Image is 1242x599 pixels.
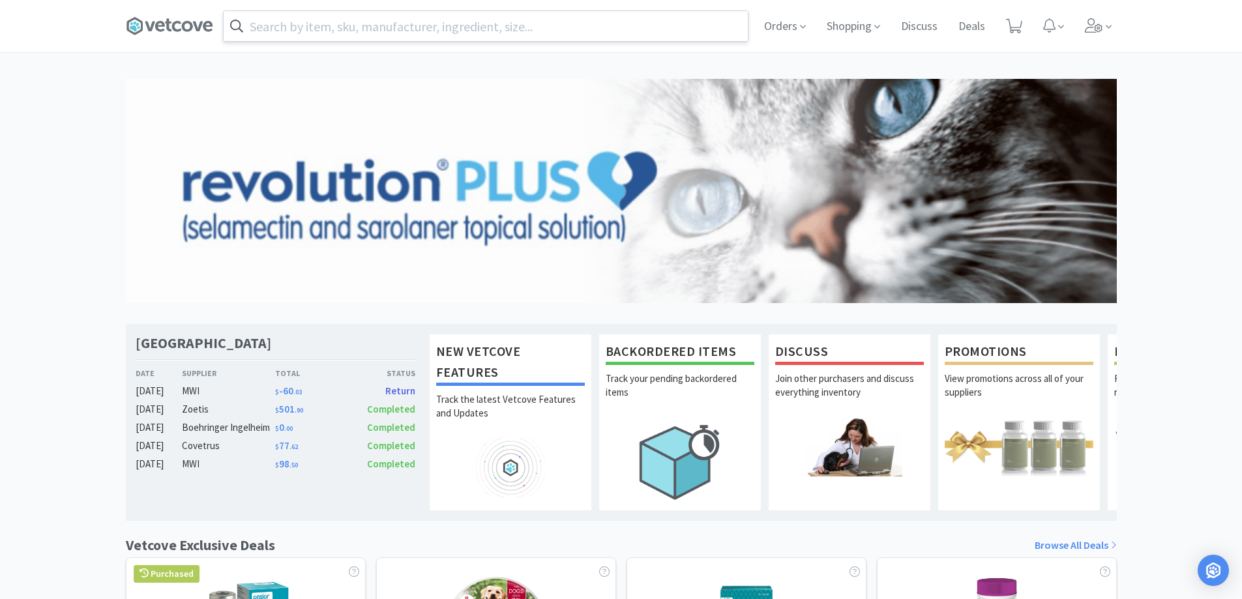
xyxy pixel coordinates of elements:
a: [DATE]Zoetis$501.90Completed [136,402,416,417]
span: $ [275,424,279,433]
img: 57f5ad3ea556440a8240960da1af11b5_705.png [126,79,1117,303]
a: DiscussJoin other purchasers and discuss everything inventory [768,334,931,511]
h1: Vetcove Exclusive Deals [126,534,275,557]
a: Backordered ItemsTrack your pending backordered items [599,334,761,511]
a: Deals [953,21,990,33]
span: -60 [275,385,302,397]
div: Total [275,367,346,379]
a: PromotionsView promotions across all of your suppliers [938,334,1101,511]
div: Covetrus [182,438,275,454]
div: [DATE] [136,438,183,454]
span: . 90 [295,406,303,415]
span: . 03 [293,388,302,396]
p: Join other purchasers and discuss everything inventory [775,372,924,417]
span: $ [275,461,279,469]
span: . 50 [289,461,298,469]
p: View promotions across all of your suppliers [945,372,1093,417]
span: $ [275,443,279,451]
h1: New Vetcove Features [436,341,585,386]
div: [DATE] [136,420,183,435]
span: Completed [367,439,415,452]
span: Return [385,385,415,397]
img: hero_feature_roadmap.png [436,438,585,497]
span: . 62 [289,443,298,451]
h1: Promotions [945,341,1093,365]
span: 501 [275,403,303,415]
img: hero_backorders.png [606,417,754,506]
input: Search by item, sku, manufacturer, ingredient, size... [224,11,748,41]
span: Completed [367,421,415,433]
div: Supplier [182,367,275,379]
span: Completed [367,403,415,415]
div: Open Intercom Messenger [1198,555,1229,586]
h1: Discuss [775,341,924,365]
div: Boehringer Ingelheim [182,420,275,435]
a: [DATE]MWI$-60.03Return [136,383,416,399]
a: [DATE]MWI$98.50Completed [136,456,416,472]
span: Completed [367,458,415,470]
span: 0 [275,421,293,433]
a: Browse All Deals [1035,537,1117,554]
div: Status [346,367,416,379]
div: Zoetis [182,402,275,417]
img: hero_promotions.png [945,417,1093,476]
p: Track the latest Vetcove Features and Updates [436,392,585,438]
span: $ [275,406,279,415]
div: MWI [182,456,275,472]
span: $ [275,388,279,396]
span: 98 [275,458,298,470]
div: [DATE] [136,456,183,472]
div: Date [136,367,183,379]
a: New Vetcove FeaturesTrack the latest Vetcove Features and Updates [429,334,592,511]
a: [DATE]Covetrus$77.62Completed [136,438,416,454]
div: MWI [182,383,275,399]
div: [DATE] [136,383,183,399]
img: hero_discuss.png [775,417,924,476]
p: Track your pending backordered items [606,372,754,417]
span: . 00 [284,424,293,433]
span: 77 [275,439,298,452]
div: [DATE] [136,402,183,417]
h1: Backordered Items [606,341,754,365]
a: [DATE]Boehringer Ingelheim$0.00Completed [136,420,416,435]
a: Discuss [896,21,943,33]
h1: [GEOGRAPHIC_DATA] [136,334,271,353]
